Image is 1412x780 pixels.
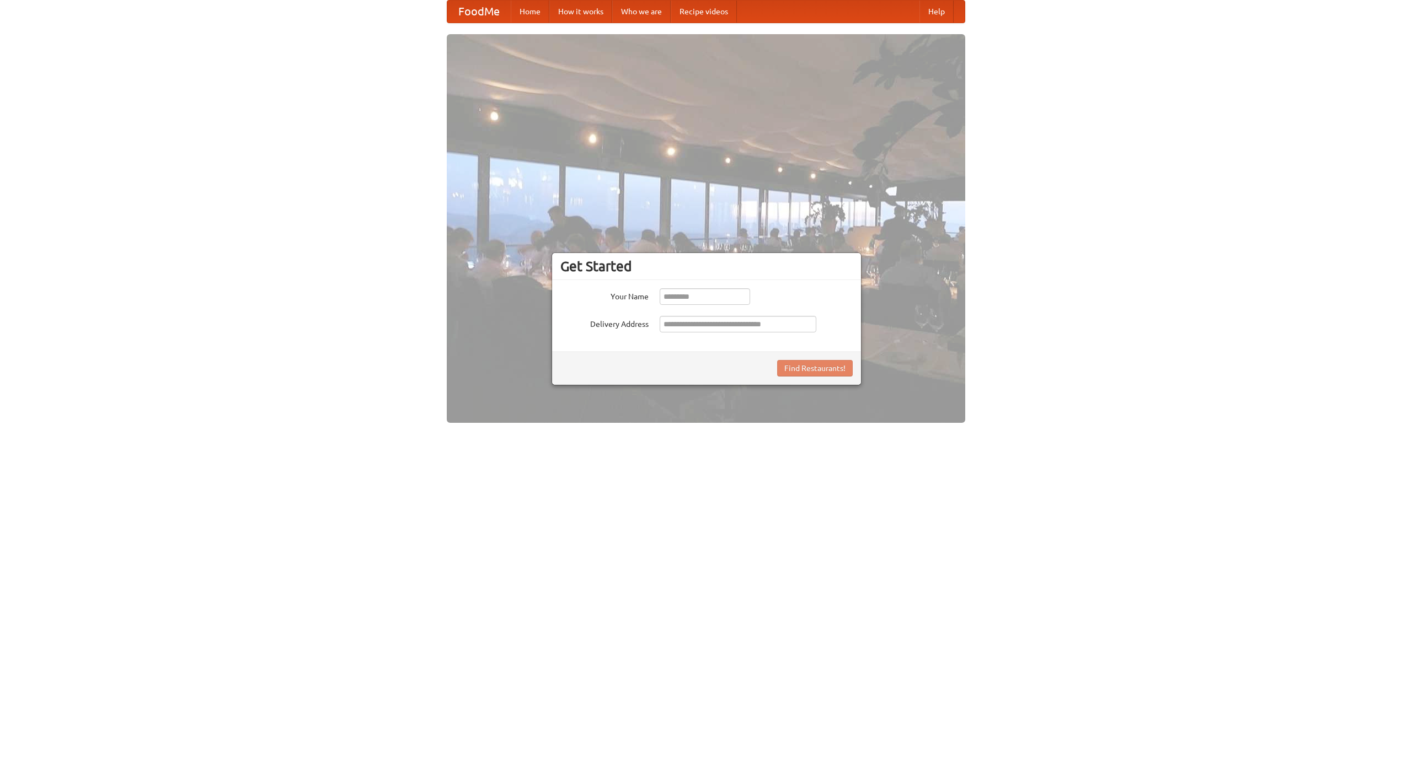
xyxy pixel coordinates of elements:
label: Delivery Address [560,316,649,330]
button: Find Restaurants! [777,360,853,376]
label: Your Name [560,288,649,302]
a: Home [511,1,549,23]
a: Help [919,1,954,23]
a: Who we are [612,1,671,23]
h3: Get Started [560,258,853,275]
a: Recipe videos [671,1,737,23]
a: How it works [549,1,612,23]
a: FoodMe [447,1,511,23]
